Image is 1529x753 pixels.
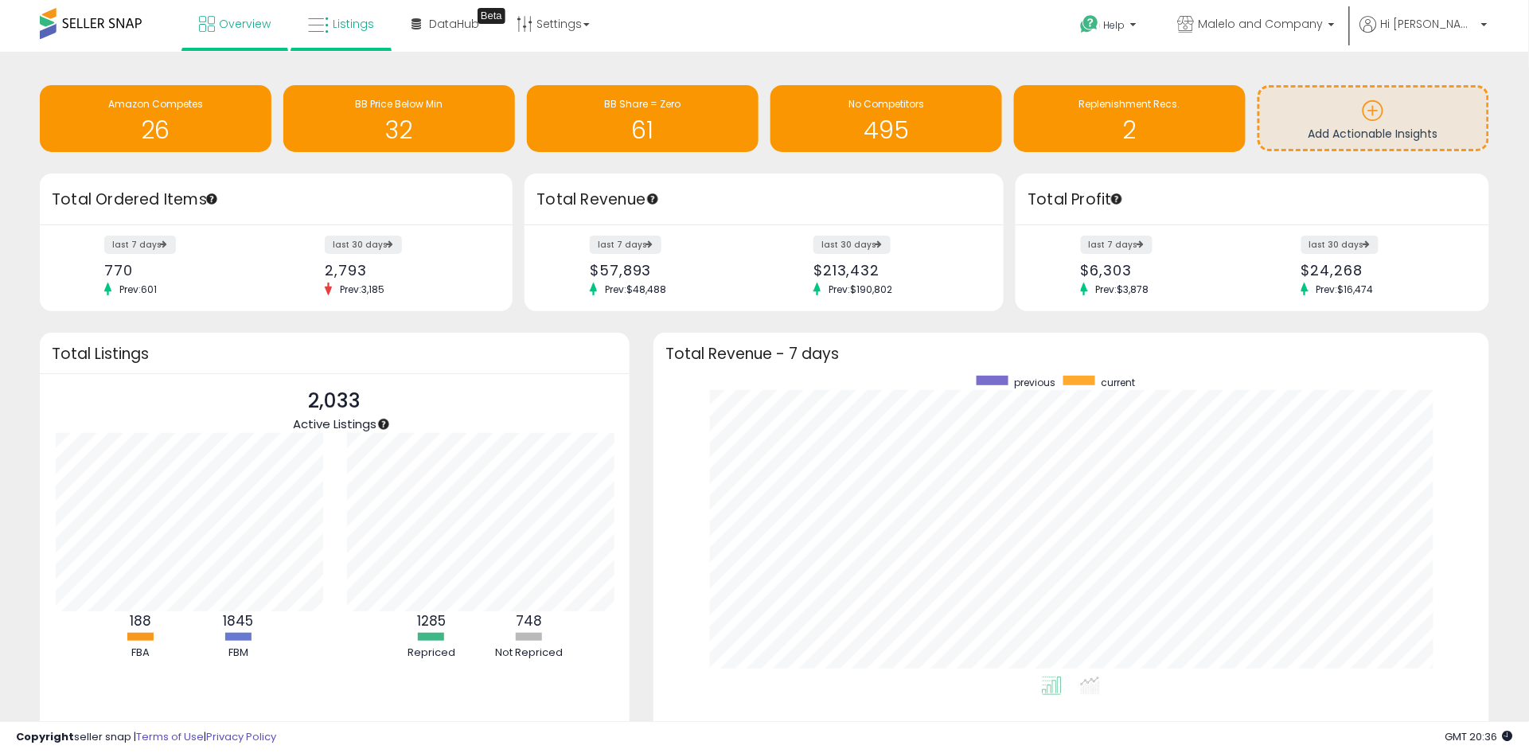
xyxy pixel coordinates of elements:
div: $213,432 [813,262,976,279]
strong: Copyright [16,729,74,744]
h3: Total Revenue - 7 days [665,348,1477,360]
span: DataHub [429,16,479,32]
div: Not Repriced [482,646,577,661]
label: last 30 days [325,236,402,254]
h3: Total Ordered Items [52,189,501,211]
h1: 495 [778,117,994,143]
div: seller snap | | [16,730,276,745]
a: Replenishment Recs. 2 [1014,85,1246,152]
h3: Total Listings [52,348,618,360]
h1: 26 [48,117,263,143]
h3: Total Profit [1028,189,1476,211]
span: Overview [219,16,271,32]
h3: Total Revenue [536,189,992,211]
span: Malelo and Company [1199,16,1324,32]
div: FBA [92,646,188,661]
h1: 2 [1022,117,1238,143]
b: 748 [516,611,542,630]
i: Get Help [1080,14,1100,34]
div: Tooltip anchor [376,417,391,431]
span: Hi [PERSON_NAME] [1381,16,1476,32]
b: 1845 [223,611,253,630]
a: Add Actionable Insights [1260,88,1487,149]
span: 2025-08-14 20:36 GMT [1445,729,1513,744]
label: last 7 days [1081,236,1153,254]
a: No Competitors 495 [770,85,1002,152]
span: Prev: $48,488 [597,283,674,296]
div: $24,268 [1301,262,1461,279]
div: 2,793 [325,262,485,279]
label: last 30 days [1301,236,1379,254]
div: Tooltip anchor [205,192,219,206]
a: Terms of Use [136,729,204,744]
b: 1285 [417,611,446,630]
a: Privacy Policy [206,729,276,744]
div: Repriced [384,646,479,661]
span: Prev: $3,878 [1088,283,1157,296]
h1: 32 [291,117,507,143]
span: Active Listings [293,416,376,432]
label: last 30 days [813,236,891,254]
span: current [1101,376,1135,389]
span: Replenishment Recs. [1079,97,1180,111]
span: Add Actionable Insights [1309,126,1438,142]
span: BB Share = Zero [604,97,681,111]
span: No Competitors [848,97,924,111]
div: FBM [190,646,286,661]
span: Prev: 3,185 [332,283,392,296]
div: Tooltip anchor [478,8,505,24]
a: BB Share = Zero 61 [527,85,759,152]
p: 2,033 [293,386,376,416]
span: BB Price Below Min [355,97,443,111]
div: Tooltip anchor [646,192,660,206]
span: Help [1104,18,1125,32]
div: $6,303 [1081,262,1241,279]
span: Amazon Competes [108,97,203,111]
b: 188 [130,611,151,630]
div: $57,893 [590,262,752,279]
h1: 61 [535,117,751,143]
span: Prev: $16,474 [1309,283,1382,296]
a: Amazon Competes 26 [40,85,271,152]
label: last 7 days [590,236,661,254]
span: Prev: 601 [111,283,165,296]
label: last 7 days [104,236,176,254]
span: previous [1014,376,1055,389]
a: BB Price Below Min 32 [283,85,515,152]
a: Help [1068,2,1153,52]
span: Prev: $190,802 [821,283,900,296]
a: Hi [PERSON_NAME] [1360,16,1488,52]
span: Listings [333,16,374,32]
div: Tooltip anchor [1110,192,1124,206]
div: 770 [104,262,264,279]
